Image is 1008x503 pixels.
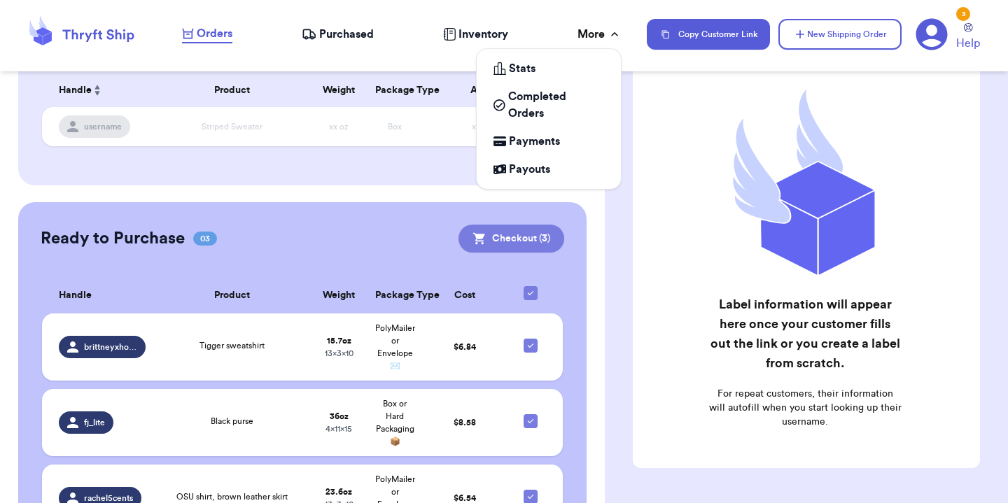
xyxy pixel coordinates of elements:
[329,122,349,131] span: xx oz
[577,26,622,43] div: More
[154,73,311,107] th: Product
[423,278,507,313] th: Cost
[778,19,902,50] button: New Shipping Order
[59,288,92,303] span: Handle
[41,227,185,250] h2: Ready to Purchase
[482,155,615,183] a: Payouts
[443,26,508,43] a: Inventory
[176,493,288,501] span: OSU shirt, brown leather skirt
[482,55,615,83] a: Stats
[508,88,604,122] span: Completed Orders
[211,417,253,425] span: Black purse
[482,127,615,155] a: Payments
[472,122,505,131] span: xxxxxxxx
[916,18,948,50] a: 3
[956,7,970,21] div: 3
[376,399,414,446] span: Box or Hard Packaging 📦
[202,122,262,131] span: Striped Sweater
[509,60,535,77] span: Stats
[458,225,564,253] button: Checkout (3)
[423,73,563,107] th: Address
[454,343,476,351] span: $ 6.84
[647,19,770,50] button: Copy Customer Link
[482,83,615,127] a: Completed Orders
[311,73,367,107] th: Weight
[199,341,265,350] span: Tigger sweatshirt
[325,425,352,433] span: 4 x 11 x 15
[84,417,105,428] span: fj_lite
[367,73,423,107] th: Package Type
[458,26,508,43] span: Inventory
[956,23,980,52] a: Help
[59,83,92,98] span: Handle
[708,387,902,429] p: For repeat customers, their information will autofill when you start looking up their username.
[92,82,103,99] button: Sort ascending
[388,122,402,131] span: Box
[325,488,352,496] strong: 23.6 oz
[330,412,349,420] strong: 36 oz
[182,25,232,43] a: Orders
[311,278,367,313] th: Weight
[509,161,550,178] span: Payouts
[197,25,232,42] span: Orders
[956,35,980,52] span: Help
[319,26,374,43] span: Purchased
[708,295,902,373] h2: Label information will appear here once your customer fills out the link or you create a label fr...
[154,278,311,313] th: Product
[327,336,351,345] strong: 15.7 oz
[367,278,423,313] th: Package Type
[454,418,476,427] span: $ 8.58
[375,324,415,370] span: PolyMailer or Envelope ✉️
[84,341,137,353] span: brittneyxhope
[509,133,560,150] span: Payments
[193,232,217,246] span: 03
[325,349,353,357] span: 13 x 3 x 10
[302,26,374,43] a: Purchased
[84,121,122,132] span: username
[454,494,476,502] span: $ 6.54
